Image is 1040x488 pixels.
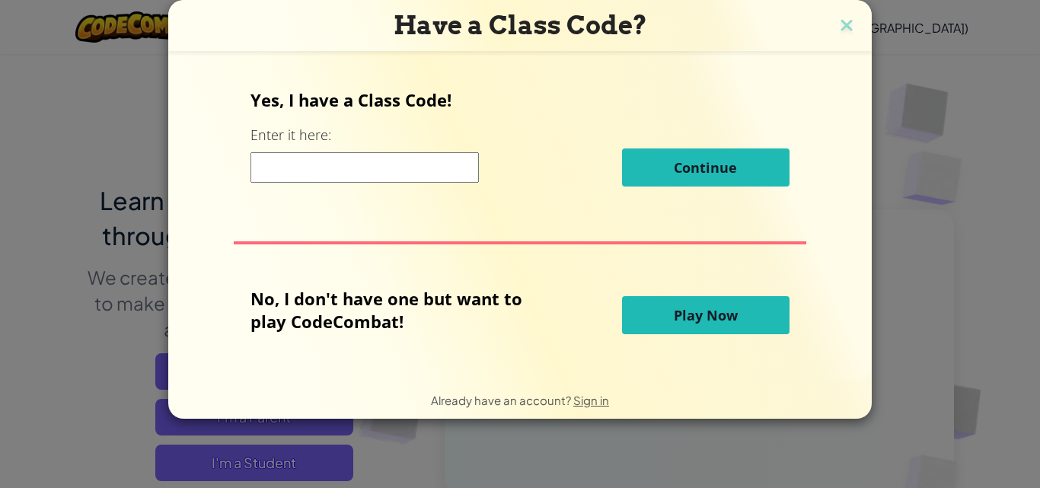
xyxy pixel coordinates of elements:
img: close icon [837,15,857,38]
span: Continue [674,158,737,177]
p: No, I don't have one but want to play CodeCombat! [250,287,545,333]
a: Sign in [573,393,609,407]
button: Continue [622,148,790,187]
label: Enter it here: [250,126,331,145]
p: Yes, I have a Class Code! [250,88,789,111]
span: Play Now [674,306,738,324]
button: Play Now [622,296,790,334]
span: Have a Class Code? [394,10,647,40]
span: Already have an account? [431,393,573,407]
